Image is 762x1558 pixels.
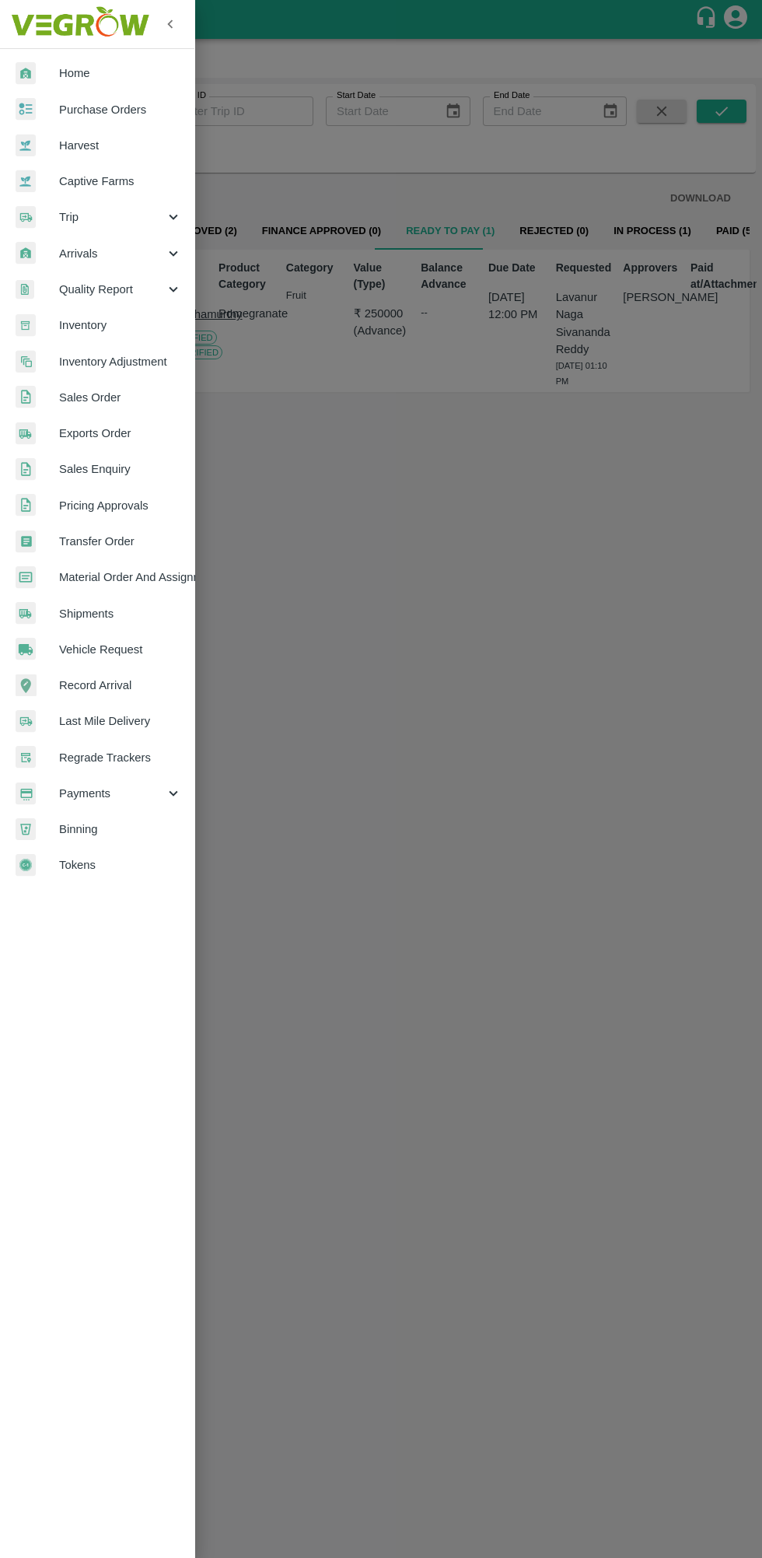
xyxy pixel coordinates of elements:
[59,173,182,190] span: Captive Farms
[59,101,182,118] span: Purchase Orders
[16,783,36,805] img: payment
[16,458,36,481] img: sales
[59,389,182,406] span: Sales Order
[59,208,165,226] span: Trip
[59,569,182,586] span: Material Order And Assignment
[16,242,36,264] img: whArrival
[59,317,182,334] span: Inventory
[59,137,182,154] span: Harvest
[16,530,36,553] img: whTransfer
[59,497,182,514] span: Pricing Approvals
[59,712,182,730] span: Last Mile Delivery
[59,65,182,82] span: Home
[16,710,36,733] img: delivery
[59,533,182,550] span: Transfer Order
[59,281,165,298] span: Quality Report
[16,422,36,445] img: shipments
[16,206,36,229] img: delivery
[16,638,36,660] img: vehicle
[59,641,182,658] span: Vehicle Request
[59,821,182,838] span: Binning
[59,425,182,442] span: Exports Order
[59,677,182,694] span: Record Arrival
[16,314,36,337] img: whInventory
[16,280,34,299] img: qualityReport
[16,746,36,768] img: whTracker
[59,785,165,802] span: Payments
[16,494,36,516] img: sales
[59,245,165,262] span: Arrivals
[59,856,182,874] span: Tokens
[16,98,36,121] img: reciept
[16,602,36,625] img: shipments
[16,854,36,877] img: tokens
[16,386,36,408] img: sales
[16,818,36,840] img: bin
[16,566,36,589] img: centralMaterial
[16,62,36,85] img: whArrival
[59,749,182,766] span: Regrade Trackers
[16,134,36,157] img: harvest
[16,170,36,193] img: harvest
[16,674,37,696] img: recordArrival
[59,605,182,622] span: Shipments
[59,353,182,370] span: Inventory Adjustment
[59,460,182,478] span: Sales Enquiry
[16,350,36,373] img: inventory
